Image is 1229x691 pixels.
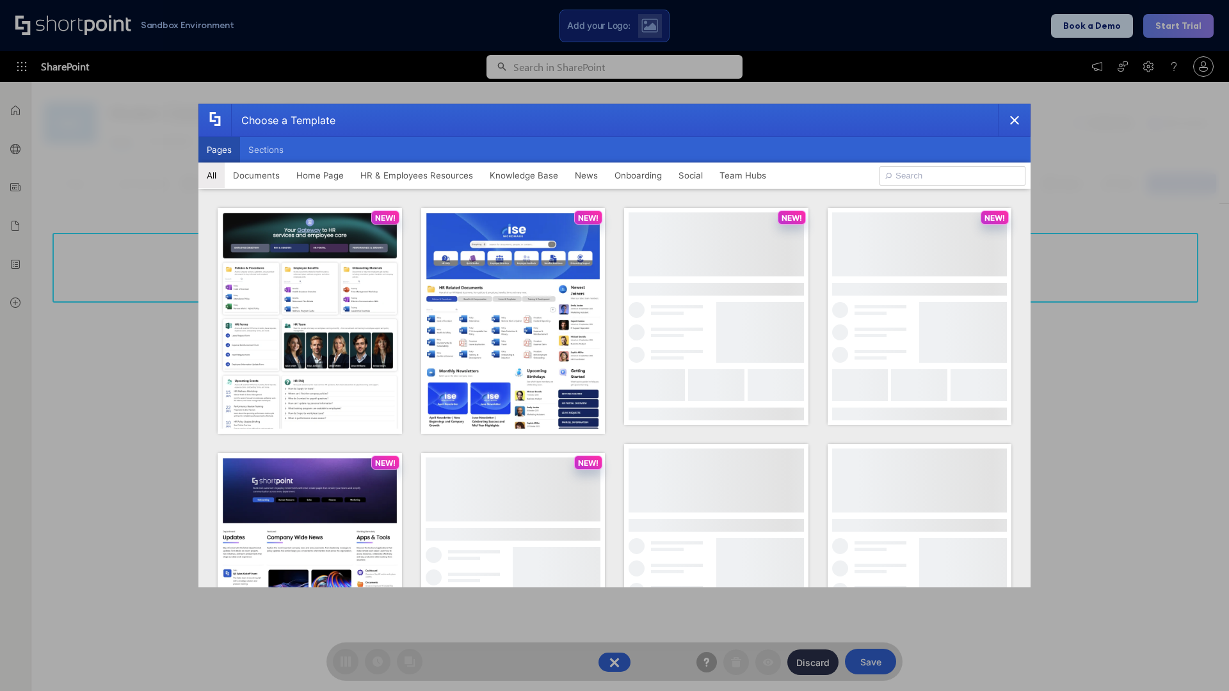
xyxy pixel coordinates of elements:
[352,163,481,188] button: HR & Employees Resources
[198,163,225,188] button: All
[198,104,1031,587] div: template selector
[225,163,288,188] button: Documents
[606,163,670,188] button: Onboarding
[711,163,775,188] button: Team Hubs
[578,213,598,223] p: NEW!
[288,163,352,188] button: Home Page
[375,458,396,468] p: NEW!
[231,104,335,136] div: Choose a Template
[566,163,606,188] button: News
[198,137,240,163] button: Pages
[578,458,598,468] p: NEW!
[240,137,292,163] button: Sections
[782,213,802,223] p: NEW!
[984,213,1005,223] p: NEW!
[880,166,1025,186] input: Search
[481,163,566,188] button: Knowledge Base
[1165,630,1229,691] iframe: Chat Widget
[670,163,711,188] button: Social
[375,213,396,223] p: NEW!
